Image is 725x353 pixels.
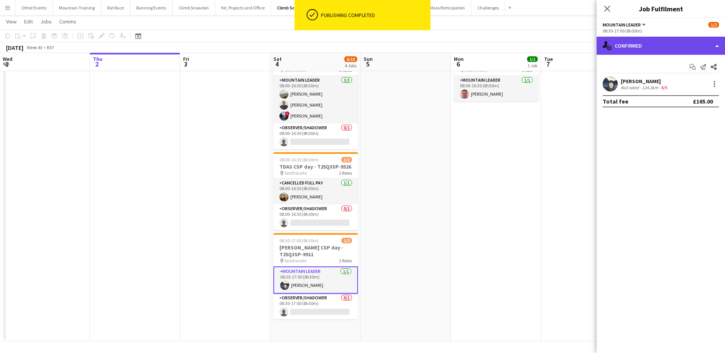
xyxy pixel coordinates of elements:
[21,17,36,26] a: Edit
[454,56,464,62] span: Mon
[454,76,538,102] app-card-role: Mountain Leader1/108:00-16:30 (8h30m)[PERSON_NAME]
[273,152,358,230] app-job-card: 08:00-16:30 (8h30m)1/2TDAS CSP day - T25Q3SP-9526 Seathwaite2 RolesCancelled full pay1/108:00-16:...
[362,60,373,68] span: 5
[101,0,130,15] button: Rat Race
[279,157,319,163] span: 08:00-16:30 (8h30m)
[453,60,464,68] span: 6
[279,238,319,243] span: 08:30-17:00 (8h30m)
[6,18,17,25] span: View
[339,258,352,263] span: 2 Roles
[285,111,290,116] span: !
[344,56,357,62] span: 6/10
[273,204,358,230] app-card-role: Observer/Shadower0/108:00-16:30 (8h30m)
[15,0,53,15] button: Other Events
[92,60,102,68] span: 2
[341,238,352,243] span: 1/2
[424,0,471,15] button: Mass Participation
[273,56,282,62] span: Sat
[273,233,358,319] app-job-card: 08:30-17:00 (8h30m)1/2[PERSON_NAME] CSP day - T25Q3SP-9911 Seathwaite2 RolesMountain Leader1/108:...
[271,0,319,15] button: Climb Scafell Pike
[273,244,358,258] h3: [PERSON_NAME] CSP day - T25Q3SP-9911
[59,18,76,25] span: Comms
[544,56,553,62] span: Tue
[2,60,12,68] span: 1
[621,78,669,85] div: [PERSON_NAME]
[3,17,20,26] a: View
[93,56,102,62] span: Thu
[130,0,173,15] button: Running Events
[661,85,667,90] app-skills-label: 4/5
[273,124,358,149] app-card-role: Observer/Shadower0/108:00-16:30 (8h30m)
[40,18,52,25] span: Jobs
[603,28,719,34] div: 08:30-17:00 (8h30m)
[24,18,33,25] span: Edit
[182,60,189,68] span: 3
[621,85,640,90] div: Not rated
[3,56,12,62] span: Wed
[597,37,725,55] div: Confirmed
[603,22,647,28] button: Mountain Leader
[53,0,101,15] button: Mountain Training
[693,98,713,105] div: £165.00
[272,60,282,68] span: 4
[597,4,725,14] h3: Job Fulfilment
[321,12,427,19] div: Publishing completed
[273,43,358,149] app-job-card: 08:00-16:30 (8h30m)3/4[PERSON_NAME] Ltd CSP day - S25Q3SP-9907 Seathwaite2 RolesMountain Leader3/...
[471,0,505,15] button: Challenges
[339,170,352,176] span: 2 Roles
[273,76,358,124] app-card-role: Mountain Leader3/308:00-16:30 (8h30m)[PERSON_NAME][PERSON_NAME]![PERSON_NAME]
[345,63,357,68] div: 4 Jobs
[183,56,189,62] span: Fri
[603,98,628,105] div: Total fee
[708,22,719,28] span: 1/2
[215,0,271,15] button: Kit, Projects and Office
[364,56,373,62] span: Sun
[603,22,641,28] span: Mountain Leader
[543,60,553,68] span: 7
[37,17,55,26] a: Jobs
[284,170,307,176] span: Seathwaite
[341,157,352,163] span: 1/2
[640,85,660,90] div: 124.3km
[284,258,307,263] span: Seathwaite
[47,45,54,50] div: BST
[528,63,537,68] div: 1 Job
[273,179,358,204] app-card-role: Cancelled full pay1/108:00-16:30 (8h30m)[PERSON_NAME]
[25,45,44,50] span: Week 40
[273,266,358,294] app-card-role: Mountain Leader1/108:30-17:00 (8h30m)[PERSON_NAME]
[527,56,538,62] span: 1/1
[273,163,358,170] h3: TDAS CSP day - T25Q3SP-9526
[273,294,358,319] app-card-role: Observer/Shadower0/108:30-17:00 (8h30m)
[6,44,23,51] div: [DATE]
[173,0,215,15] button: Climb Snowdon
[454,43,538,102] app-job-card: 08:00-16:30 (8h30m)1/1Bespoke CSP day - T25Q3SP-9963 Seathwaite1 RoleMountain Leader1/108:00-16:3...
[56,17,79,26] a: Comms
